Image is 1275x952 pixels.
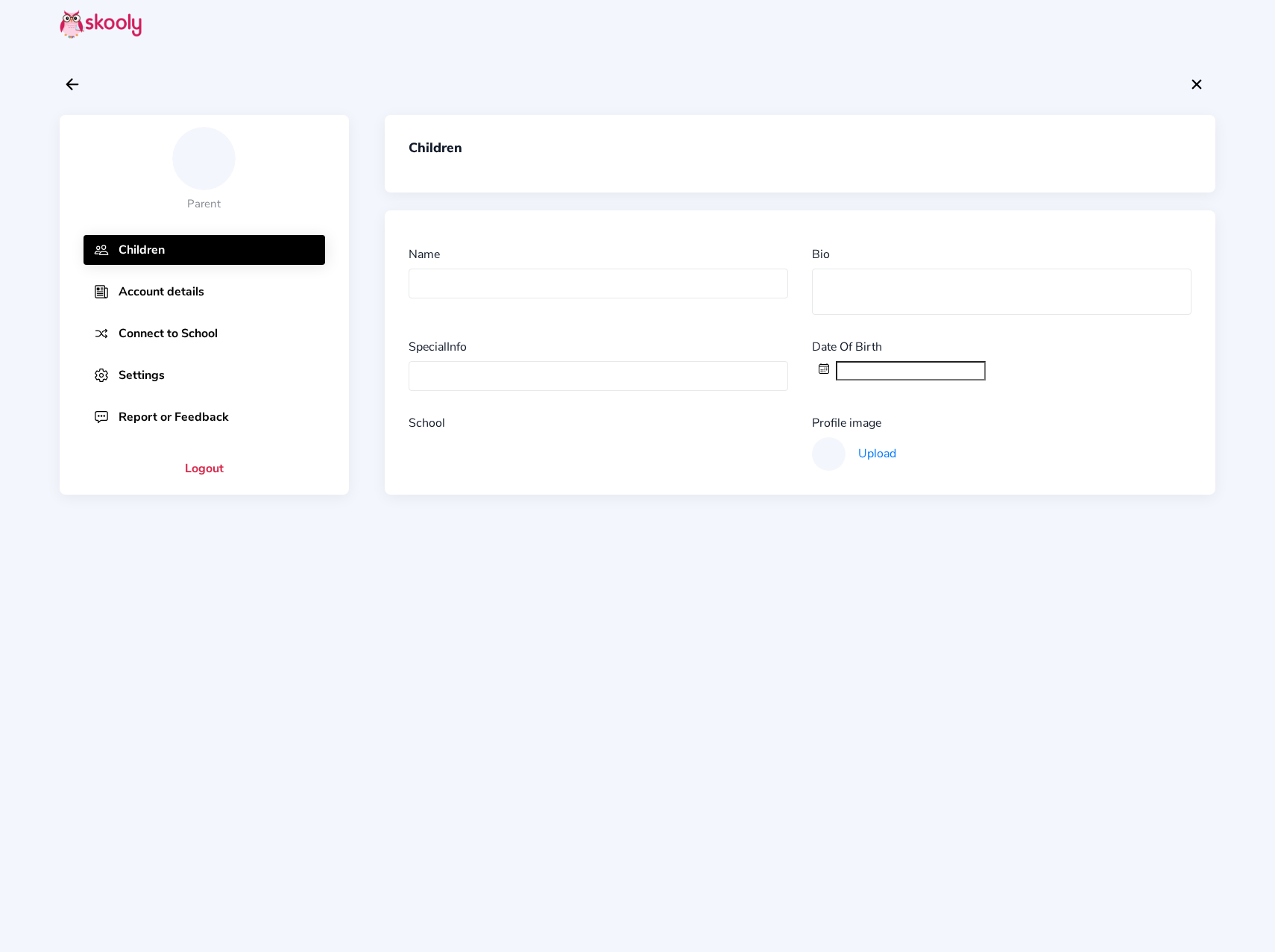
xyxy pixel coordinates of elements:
button: close [1184,72,1209,97]
img: chatbox-ellipses-outline.svg [94,410,109,425]
img: Skooly [60,10,142,39]
button: Upload [846,442,909,465]
button: calendar outline [812,363,836,375]
button: Report or Feedback [84,402,325,432]
ion-icon: close [1188,75,1206,93]
button: Children [84,235,325,265]
button: Connect to School [84,319,325,348]
div: SpecialInfo [409,339,788,355]
img: newspaper-outline.svg [94,284,109,299]
button: Logout [60,455,349,483]
div: Parent [172,196,236,211]
img: settings-outline.svg [94,368,109,383]
button: Settings [84,360,325,390]
ion-icon: calendar outline [818,363,830,375]
img: people-outline.svg [94,242,109,257]
div: Profile image [812,415,1191,431]
div: Date Of Birth [812,339,1191,355]
div: School [409,415,788,431]
button: arrow back outline [60,72,85,97]
div: Bio [812,246,1191,263]
button: Account details [84,277,325,307]
div: Name [409,246,788,263]
ion-icon: arrow back outline [63,75,81,93]
img: shuffle.svg [94,326,109,341]
div: Children [409,139,462,157]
